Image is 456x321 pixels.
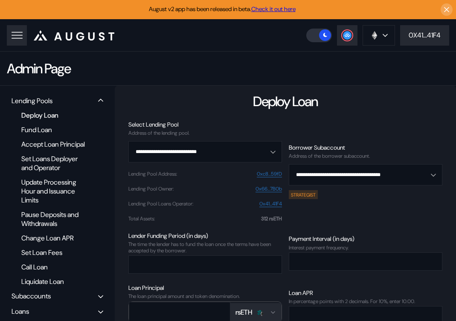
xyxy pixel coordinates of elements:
[12,307,29,316] div: Loans
[289,190,318,199] div: STRATEGIST
[370,31,379,40] img: chain logo
[289,164,442,185] button: Open menu
[256,309,263,316] img: kelprseth_32.png
[261,216,282,222] div: 312 rsETH
[256,186,282,192] a: 0x66...7B0b
[253,93,318,110] div: Deploy Loan
[17,153,93,174] div: Set Loans Deployer and Operator
[128,186,174,192] div: Lending Pool Owner :
[251,5,296,13] a: Check it out here
[17,176,93,206] div: Update Processing Hour and Issuance Limits
[17,232,93,244] div: Change Loan APR
[7,60,70,78] div: Admin Page
[289,144,442,151] div: Borrower Subaccount
[17,124,93,136] div: Fund Loan
[12,96,52,105] div: Lending Pools
[128,216,155,222] div: Total Assets :
[128,141,282,162] button: Open menu
[149,5,296,13] span: August v2 app has been released in beta.
[128,232,282,240] div: Lender Funding Period (in days)
[17,276,93,287] div: Liquidate Loan
[289,235,442,243] div: Payment Interval (in days)
[17,110,93,121] div: Deploy Loan
[128,121,282,128] div: Select Lending Pool
[17,261,93,273] div: Call Loan
[128,130,282,136] div: Address of the lending pool.
[259,311,264,316] img: svg+xml,%3c
[17,209,93,229] div: Pause Deposits and Withdrawals
[400,25,449,46] button: 0X41...41F4
[289,298,442,304] div: In percentage points with 2 decimals. For 10%, enter 10.00.
[259,201,282,207] a: 0x41...41F4
[17,139,93,150] div: Accept Loan Principal
[12,292,51,301] div: Subaccounts
[409,31,441,40] div: 0X41...41F4
[128,241,282,254] div: The time the lender has to fund the loan once the terms have been accepted by the borrower.
[235,308,252,317] div: rsETH
[289,153,442,159] div: Address of the borrower subaccount.
[17,247,93,258] div: Set Loan Fees
[363,25,395,46] button: chain logo
[289,245,442,251] div: Interest payment frequency.
[128,293,282,299] div: The loan principal amount and token denomination.
[128,284,282,292] div: Loan Principal
[128,171,177,177] div: Lending Pool Address :
[128,201,193,207] div: Lending Pool Loans Operator :
[257,171,282,177] a: 0xc8...59fD
[289,289,442,297] div: Loan APR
